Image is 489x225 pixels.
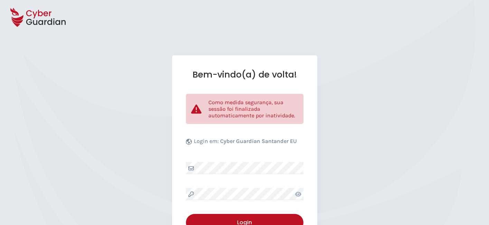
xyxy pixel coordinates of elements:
[194,138,297,148] p: Login em:
[220,138,297,144] b: Cyber Guardian Santander EU
[208,99,298,119] p: Como medida segurança, sua sessão foi finalizada automaticamente por inatividade.
[186,69,303,80] h1: Bem-vindo(a) de volta!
